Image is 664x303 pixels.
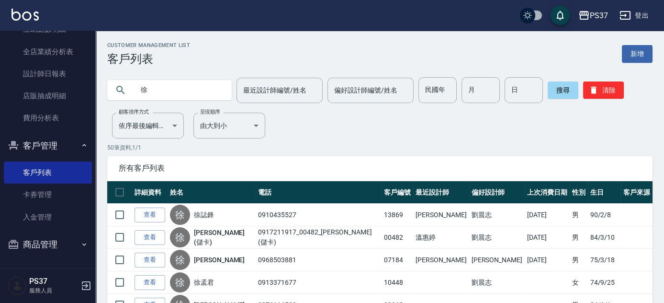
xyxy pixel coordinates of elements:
td: [DATE] [525,226,570,249]
button: PS37 [574,6,612,25]
button: 清除 [583,82,624,99]
td: 07184 [382,249,413,271]
td: [PERSON_NAME] [413,249,469,271]
div: 徐 [170,250,190,270]
td: 男 [570,249,588,271]
p: 50 筆資料, 1 / 1 [107,143,653,152]
img: Logo [11,9,39,21]
a: 新增 [622,45,653,63]
th: 最近設計師 [413,181,469,204]
td: [PERSON_NAME] [413,204,469,226]
a: 徐誌鋒 [194,210,214,220]
a: 查看 [135,230,165,245]
td: [PERSON_NAME] [469,249,525,271]
a: 查看 [135,253,165,268]
a: 費用分析表 [4,107,92,129]
th: 上次消費日期 [525,181,570,204]
button: 搜尋 [548,82,578,99]
th: 客戶編號 [382,181,413,204]
div: PS37 [590,10,608,22]
div: 徐 [170,205,190,225]
a: [PERSON_NAME](儲卡) [194,228,253,247]
img: Person [8,276,27,295]
h5: PS37 [29,277,78,286]
a: 卡券管理 [4,184,92,206]
a: [PERSON_NAME] [194,255,245,265]
td: [DATE] [525,204,570,226]
div: 由大到小 [193,113,265,139]
th: 性別 [570,181,588,204]
td: 劉晨志 [469,271,525,294]
th: 電話 [256,181,382,204]
td: 0917211917_00482_[PERSON_NAME](儲卡) [256,226,382,249]
td: 13869 [382,204,413,226]
td: 00482 [382,226,413,249]
td: 84/3/10 [588,226,621,249]
div: 依序最後編輯時間 [112,113,184,139]
td: 75/3/18 [588,249,621,271]
td: 溫惠婷 [413,226,469,249]
a: 徐孟君 [194,278,214,287]
a: 店販抽成明細 [4,85,92,107]
a: 查看 [135,208,165,222]
button: 客戶管理 [4,133,92,158]
a: 設計師日報表 [4,63,92,85]
td: 0968503881 [256,249,382,271]
td: [DATE] [525,249,570,271]
label: 顧客排序方式 [119,108,149,116]
td: 0910435527 [256,204,382,226]
td: 0913371677 [256,271,382,294]
a: 全店業績分析表 [4,41,92,63]
th: 生日 [588,181,621,204]
td: 劉晨志 [469,204,525,226]
a: 入金管理 [4,206,92,228]
td: 男 [570,226,588,249]
span: 所有客戶列表 [119,163,641,173]
h3: 客戶列表 [107,52,190,66]
div: 徐 [170,272,190,292]
th: 客戶來源 [621,181,653,204]
p: 服務人員 [29,286,78,295]
a: 客戶列表 [4,162,92,184]
td: 男 [570,204,588,226]
th: 姓名 [168,181,256,204]
td: 10448 [382,271,413,294]
td: 劉晨志 [469,226,525,249]
button: save [551,6,570,25]
input: 搜尋關鍵字 [134,77,224,103]
label: 呈現順序 [200,108,220,116]
td: 90/2/8 [588,204,621,226]
a: 查看 [135,275,165,290]
div: 徐 [170,227,190,247]
h2: Customer Management List [107,42,190,48]
button: 登出 [616,7,653,24]
td: 女 [570,271,588,294]
td: 74/9/25 [588,271,621,294]
th: 偏好設計師 [469,181,525,204]
th: 詳細資料 [132,181,168,204]
button: 商品管理 [4,232,92,257]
